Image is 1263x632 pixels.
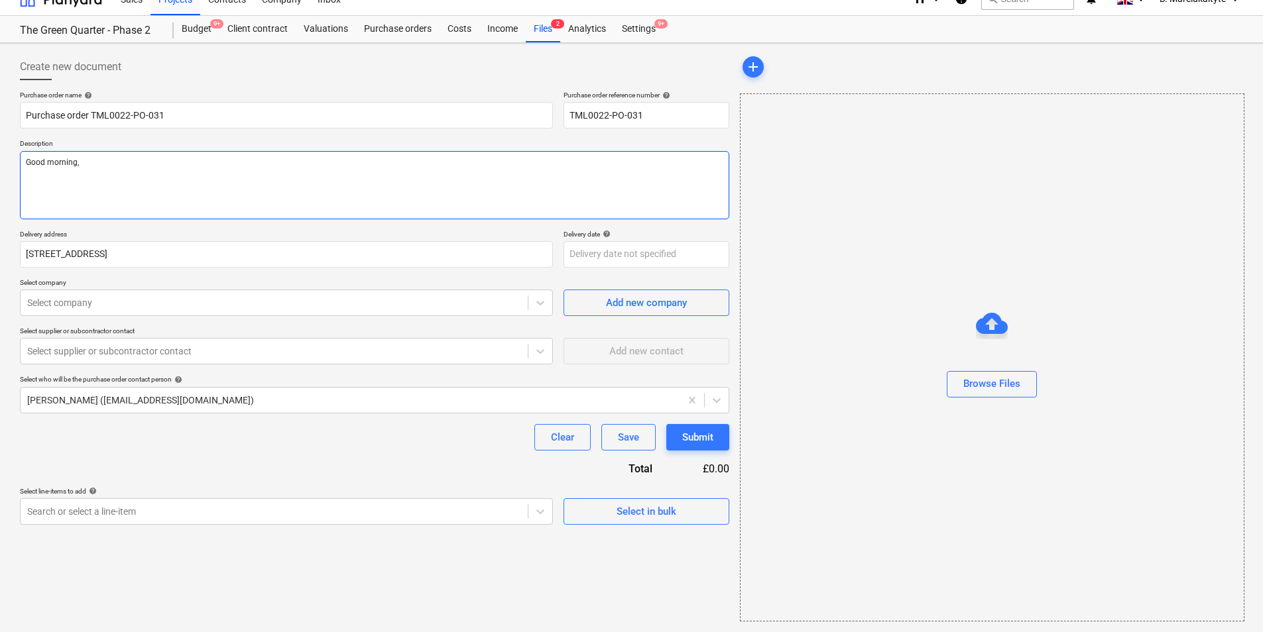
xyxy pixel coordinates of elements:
[745,59,761,75] span: add
[20,327,553,338] p: Select supplier or subcontractor contact
[479,16,526,42] a: Income
[614,16,664,42] a: Settings9+
[20,151,729,219] textarea: Good morning,
[618,429,639,446] div: Save
[947,371,1037,397] button: Browse Files
[20,91,553,99] div: Purchase order name
[963,375,1020,392] div: Browse Files
[560,16,614,42] a: Analytics
[440,16,479,42] a: Costs
[526,16,560,42] div: Files
[174,16,219,42] div: Budget
[20,230,553,241] p: Delivery address
[20,139,729,150] p: Description
[20,241,553,268] input: Delivery address
[219,16,296,42] a: Client contract
[20,487,553,496] div: Select line-items to add
[654,19,668,28] span: 9+
[660,91,670,99] span: help
[600,230,611,238] span: help
[606,294,687,311] div: Add new company
[564,102,729,129] input: Reference number
[564,241,729,268] input: Delivery date not specified
[674,461,729,476] div: £0.00
[564,91,729,99] div: Purchase order reference number
[174,16,219,42] a: Budget9+
[682,429,713,446] div: Submit
[666,424,729,450] button: Submit
[526,16,560,42] a: Files2
[557,461,674,476] div: Total
[551,429,574,446] div: Clear
[551,19,564,28] span: 2
[564,290,729,316] button: Add new company
[356,16,440,42] a: Purchase orders
[614,16,664,42] div: Settings
[172,376,182,384] span: help
[86,487,97,495] span: help
[210,19,223,28] span: 9+
[20,278,553,290] p: Select company
[617,503,676,520] div: Select in bulk
[564,230,729,238] div: Delivery date
[82,91,92,99] span: help
[20,24,158,38] div: The Green Quarter - Phase 2
[20,102,553,129] input: Document name
[534,424,591,450] button: Clear
[296,16,356,42] a: Valuations
[20,375,729,384] div: Select who will be the purchase order contact person
[564,498,729,525] button: Select in bulk
[20,59,121,75] span: Create new document
[601,424,656,450] button: Save
[740,93,1244,621] div: Browse Files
